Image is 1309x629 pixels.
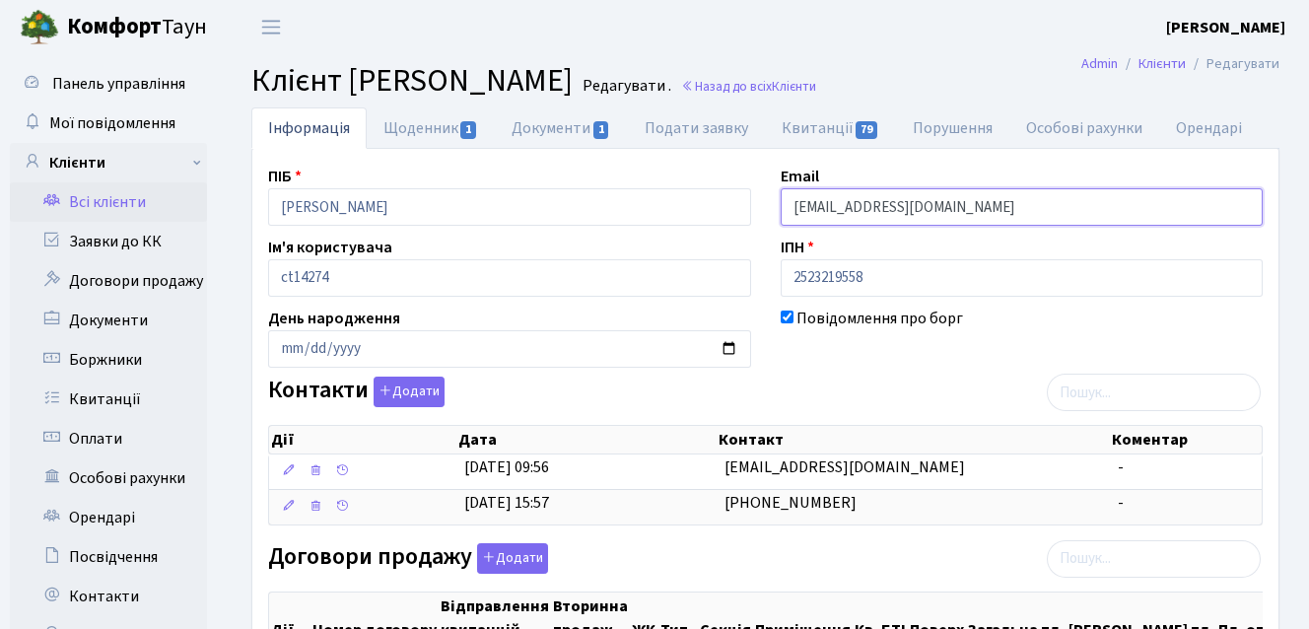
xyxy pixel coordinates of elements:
a: Заявки до КК [10,222,207,261]
th: Дата [456,426,717,454]
a: Документи [495,107,627,149]
label: ПІБ [268,165,302,188]
span: Клієнти [772,77,816,96]
th: Дії [269,426,456,454]
a: Контакти [10,577,207,616]
a: Орендарі [1159,107,1259,149]
label: День народження [268,307,400,330]
a: Клієнти [10,143,207,182]
span: - [1118,492,1124,514]
a: Admin [1081,53,1118,74]
span: Мої повідомлення [49,112,175,134]
nav: breadcrumb [1052,43,1309,85]
input: Пошук... [1047,374,1261,411]
b: Комфорт [67,11,162,42]
a: Інформація [251,107,367,149]
a: Документи [10,301,207,340]
a: [PERSON_NAME] [1166,16,1285,39]
button: Договори продажу [477,543,548,574]
a: Боржники [10,340,207,380]
label: Контакти [268,377,445,407]
a: Орендарі [10,498,207,537]
a: Додати [472,539,548,574]
label: Ім'я користувача [268,236,392,259]
a: Щоденник [367,107,495,149]
button: Контакти [374,377,445,407]
label: Повідомлення про борг [796,307,963,330]
a: Оплати [10,419,207,458]
a: Додати [369,374,445,408]
input: Пошук... [1047,540,1261,578]
span: Таун [67,11,207,44]
span: 1 [460,121,476,139]
a: Особові рахунки [1009,107,1159,149]
span: Панель управління [52,73,185,95]
label: Email [781,165,819,188]
th: Контакт [717,426,1110,454]
a: Панель управління [10,64,207,104]
a: Порушення [896,107,1009,149]
span: 79 [856,121,877,139]
b: [PERSON_NAME] [1166,17,1285,38]
a: Квитанції [10,380,207,419]
a: Договори продажу [10,261,207,301]
img: logo.png [20,8,59,47]
span: [DATE] 15:57 [464,492,549,514]
span: Клієнт [PERSON_NAME] [251,58,573,104]
span: [DATE] 09:56 [464,456,549,478]
a: Квитанції [765,107,896,149]
a: Клієнти [1138,53,1186,74]
small: Редагувати . [579,77,671,96]
a: Мої повідомлення [10,104,207,143]
button: Переключити навігацію [246,11,296,43]
span: - [1118,456,1124,478]
a: Всі клієнти [10,182,207,222]
label: Договори продажу [268,543,548,574]
a: Назад до всіхКлієнти [681,77,816,96]
label: ІПН [781,236,814,259]
span: [PHONE_NUMBER] [724,492,857,514]
a: Особові рахунки [10,458,207,498]
a: Подати заявку [628,107,765,149]
span: [EMAIL_ADDRESS][DOMAIN_NAME] [724,456,965,478]
li: Редагувати [1186,53,1279,75]
th: Коментар [1110,426,1262,454]
span: 1 [593,121,609,139]
a: Посвідчення [10,537,207,577]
